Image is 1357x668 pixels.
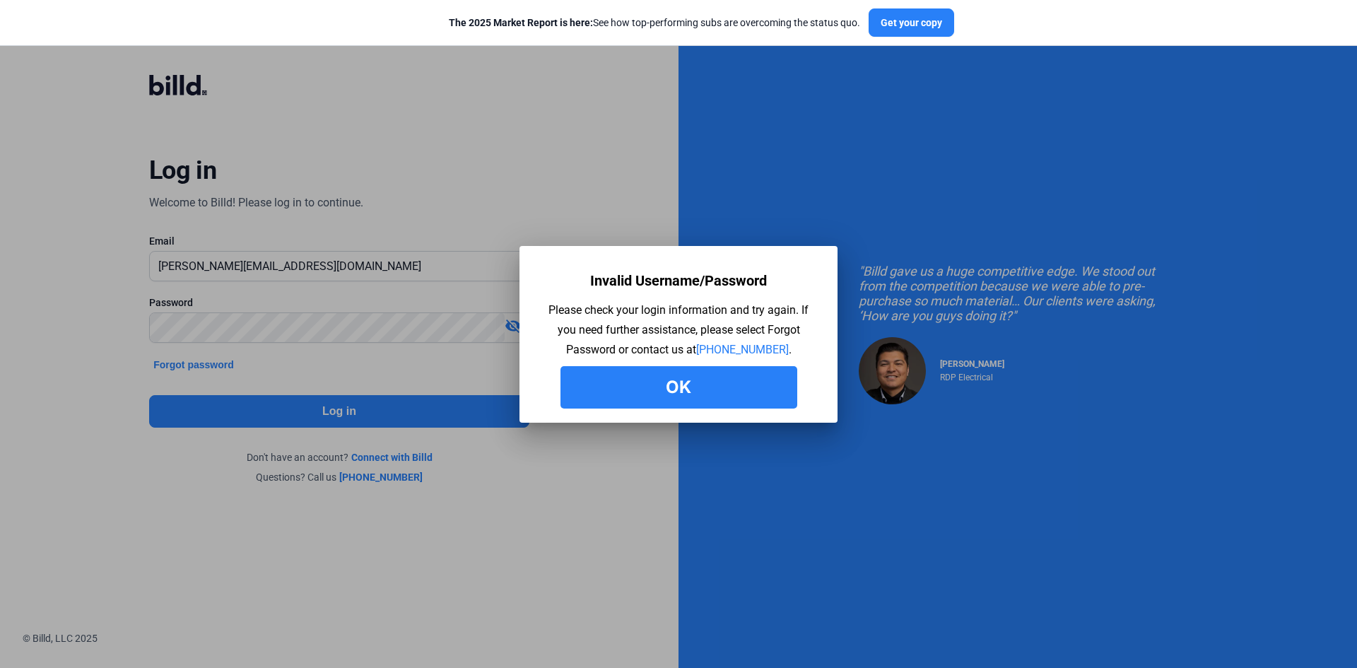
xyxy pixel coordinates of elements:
[696,343,789,356] a: [PHONE_NUMBER]
[541,300,816,360] div: Please check your login information and try again. If you need further assistance, please select ...
[449,17,593,28] span: The 2025 Market Report is here:
[590,267,767,294] div: Invalid Username/Password
[869,8,954,37] button: Get your copy
[449,16,860,30] div: See how top-performing subs are overcoming the status quo.
[560,366,797,409] button: Ok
